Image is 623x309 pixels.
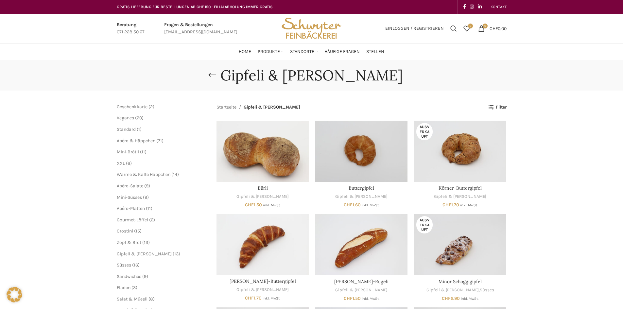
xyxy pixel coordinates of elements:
[460,22,473,35] a: 0
[117,228,133,234] span: Crostini
[416,216,433,233] span: Ausverkauft
[290,45,318,58] a: Standorte
[461,2,468,11] a: Facebook social link
[117,240,141,245] a: Zopf & Brot
[382,22,447,35] a: Einloggen / Registrieren
[414,121,506,182] a: Körner-Buttergipfel
[230,278,296,284] a: [PERSON_NAME]-Buttergipfel
[490,26,498,31] span: CHF
[475,22,510,35] a: 0 CHF0.00
[344,202,361,208] bdi: 1.60
[468,24,473,28] span: 0
[476,2,484,11] a: Linkedin social link
[150,104,153,110] span: 2
[324,49,360,55] span: Häufige Fragen
[335,194,388,200] a: Gipfeli & [PERSON_NAME]
[290,49,314,55] span: Standorte
[366,45,384,58] a: Stellen
[117,183,143,189] a: Apéro-Salate
[138,127,140,132] span: 1
[117,195,142,200] a: Mini-Süsses
[244,104,300,111] span: Gipfeli & [PERSON_NAME]
[113,45,510,58] div: Main navigation
[362,297,379,301] small: inkl. MwSt.
[151,217,153,223] span: 6
[158,138,162,144] span: 71
[117,161,125,166] a: XXL
[263,296,280,300] small: inkl. MwSt.
[442,202,451,208] span: CHF
[142,149,145,155] span: 11
[414,287,506,293] div: ,
[117,104,147,110] a: Geschenkkarte
[487,0,510,13] div: Secondary navigation
[117,115,134,121] a: Veganes
[416,123,433,140] span: Ausverkauft
[366,49,384,55] span: Stellen
[117,172,170,177] span: Warme & Kalte Häppchen
[128,161,130,166] span: 6
[447,22,460,35] a: Suchen
[117,296,147,302] a: Salat & Müesli
[144,274,147,279] span: 9
[344,296,353,301] span: CHF
[144,240,148,245] span: 13
[460,22,473,35] div: Meine Wunschliste
[491,5,507,9] span: KONTAKT
[216,214,309,275] a: Laugen-Buttergipfel
[150,296,153,302] span: 8
[263,203,281,207] small: inkl. MwSt.
[488,105,506,110] a: Filter
[349,185,374,191] a: Buttergipfel
[145,195,147,200] span: 9
[439,185,482,191] a: Körner-Buttergipfel
[258,45,284,58] a: Produkte
[335,287,388,293] a: Gipfeli & [PERSON_NAME]
[117,251,172,257] a: Gipfeli & [PERSON_NAME]
[117,5,273,9] span: GRATIS LIEFERUNG FÜR BESTELLUNGEN AB CHF 150 - FILIALABHOLUNG IMMER GRATIS
[324,45,360,58] a: Häufige Fragen
[439,279,482,284] a: Minor Schoggigipfel
[117,21,145,36] a: Infobox link
[480,287,494,293] a: Süsses
[239,45,251,58] a: Home
[216,104,300,111] nav: Breadcrumb
[236,287,289,293] a: Gipfeli & [PERSON_NAME]
[117,274,141,279] a: Sandwiches
[468,2,476,11] a: Instagram social link
[220,67,403,84] h1: Gipfeli & [PERSON_NAME]
[258,185,268,191] a: Bürli
[426,287,479,293] a: Gipfeli & [PERSON_NAME]
[133,285,136,290] span: 3
[117,138,155,144] span: Apéro & Häppchen
[173,172,177,177] span: 14
[245,295,254,301] span: CHF
[414,214,506,275] a: Minor Schoggigipfel
[385,26,444,31] span: Einloggen / Registrieren
[483,24,488,28] span: 0
[315,214,407,275] a: Laugen-Rugeli
[117,217,148,223] span: Gourmet-Löffel
[279,14,343,43] img: Bäckerei Schwyter
[134,262,138,268] span: 16
[344,202,353,208] span: CHF
[258,49,280,55] span: Produkte
[315,121,407,182] a: Buttergipfel
[236,194,289,200] a: Gipfeli & [PERSON_NAME]
[146,183,148,189] span: 9
[460,203,478,207] small: inkl. MwSt.
[362,203,379,207] small: inkl. MwSt.
[216,104,236,111] a: Startseite
[245,295,262,301] bdi: 1.70
[117,262,131,268] a: Süsses
[136,228,140,234] span: 15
